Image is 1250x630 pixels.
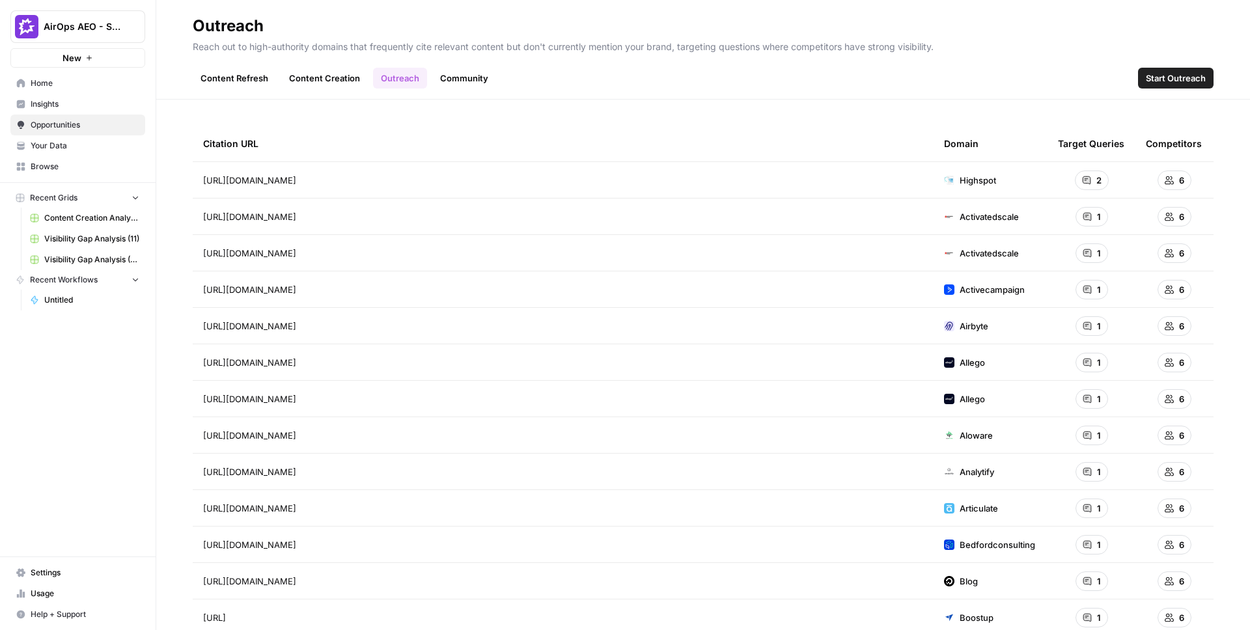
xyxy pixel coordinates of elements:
span: 1 [1097,247,1101,260]
span: 6 [1179,356,1184,369]
span: Insights [31,98,139,110]
span: Activatedscale [960,210,1019,223]
span: Visibility Gap Analysis (11) [44,233,139,245]
button: New [10,48,145,68]
span: [URL][DOMAIN_NAME] [203,465,296,478]
img: domains-23444.jpg [944,357,954,368]
img: domains-1181.jpg [944,321,954,331]
img: domains-4985368.jpg [944,576,954,586]
span: Your Data [31,140,139,152]
span: 6 [1179,575,1184,588]
span: Boostup [960,611,993,624]
span: [URL][DOMAIN_NAME] [203,247,296,260]
span: Articulate [960,502,998,515]
span: New [62,51,81,64]
div: Domain [944,126,979,161]
span: 6 [1179,283,1184,296]
span: Aloware [960,429,993,442]
span: 2 [1096,174,1102,187]
span: Start Outreach [1146,72,1206,85]
div: Target Queries [1058,126,1124,161]
img: domains-425982.jpg [944,212,954,222]
span: Untitled [44,294,139,306]
a: Content Creation Analysis (3) [24,208,145,228]
span: Analytify [960,465,994,478]
span: Usage [31,588,139,599]
img: domains-493.jpg [944,175,954,185]
a: Untitled [24,290,145,310]
div: Outreach [193,16,264,36]
span: 6 [1179,210,1184,223]
button: Help + Support [10,604,145,625]
div: Competitors [1146,126,1202,161]
span: Bedfordconsulting [960,538,1035,551]
p: Reach out to high-authority domains that frequently cite relevant content but don't currently men... [193,36,1214,53]
span: 6 [1179,429,1184,442]
img: AirOps AEO - Single Brand (Gong) Logo [15,15,38,38]
span: [URL] [203,611,226,624]
span: [URL][DOMAIN_NAME] [203,502,296,515]
a: Content Creation [281,68,368,89]
img: domains-666828.jpg [944,540,954,550]
span: 1 [1097,392,1101,405]
span: 1 [1097,320,1101,333]
span: [URL][DOMAIN_NAME] [203,538,296,551]
span: [URL][DOMAIN_NAME] [203,429,296,442]
button: Recent Workflows [10,270,145,290]
a: Visibility Gap Analysis (10) [24,249,145,270]
a: Visibility Gap Analysis (11) [24,228,145,249]
span: [URL][DOMAIN_NAME] [203,392,296,405]
span: 1 [1097,356,1101,369]
a: Settings [10,562,145,583]
span: AirOps AEO - Single Brand (Gong) [44,20,122,33]
span: 6 [1179,502,1184,515]
a: Outreach [373,68,427,89]
span: 6 [1179,392,1184,405]
span: [URL][DOMAIN_NAME] [203,210,296,223]
span: 1 [1097,429,1101,442]
span: 1 [1097,502,1101,515]
span: 6 [1179,611,1184,624]
span: Allego [960,356,985,369]
span: Browse [31,161,139,172]
a: Home [10,73,145,94]
a: Your Data [10,135,145,156]
span: 1 [1097,465,1101,478]
a: Community [432,68,496,89]
span: [URL][DOMAIN_NAME] [203,356,296,369]
button: Start Outreach [1138,68,1214,89]
span: [URL][DOMAIN_NAME] [203,174,296,187]
img: domains-148440.jpg [944,503,954,514]
span: Home [31,77,139,89]
span: [URL][DOMAIN_NAME] [203,320,296,333]
span: Activatedscale [960,247,1019,260]
img: domains-4954.jpg [944,284,954,295]
a: Insights [10,94,145,115]
span: 6 [1179,465,1184,478]
div: Citation URL [203,126,923,161]
span: 1 [1097,210,1101,223]
img: domains-23444.jpg [944,394,954,404]
span: Visibility Gap Analysis (10) [44,254,139,266]
span: 6 [1179,538,1184,551]
span: Blog [960,575,978,588]
span: [URL][DOMAIN_NAME] [203,575,296,588]
span: Recent Workflows [30,274,98,286]
button: Workspace: AirOps AEO - Single Brand (Gong) [10,10,145,43]
a: Browse [10,156,145,177]
a: Content Refresh [193,68,276,89]
span: [URL][DOMAIN_NAME] [203,283,296,296]
span: Highspot [960,174,996,187]
span: Help + Support [31,609,139,620]
span: Settings [31,567,139,579]
img: domains-672241.jpg [944,430,954,441]
span: 1 [1097,283,1101,296]
span: 6 [1179,247,1184,260]
span: Airbyte [960,320,988,333]
span: 1 [1097,611,1101,624]
span: Content Creation Analysis (3) [44,212,139,224]
span: 6 [1179,320,1184,333]
button: Recent Grids [10,188,145,208]
span: 1 [1097,538,1101,551]
span: Opportunities [31,119,139,131]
